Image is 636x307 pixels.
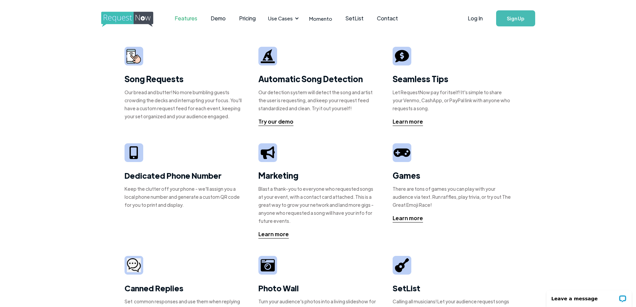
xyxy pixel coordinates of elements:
div: There are tons of games you can play with your audience via text. Run raffles, play trivia, or tr... [393,185,512,209]
div: Learn more [258,230,289,238]
img: iphone [130,146,138,159]
a: Momento [302,9,339,28]
div: Our bread and butter! No more bumbling guests crowding the decks and interrupting your focus. You... [125,88,244,120]
strong: SetList [393,283,420,293]
div: Use Cases [264,8,301,29]
a: Features [168,8,204,29]
img: guitar [395,258,409,272]
img: smarphone [127,49,141,63]
strong: Photo Wall [258,283,299,293]
img: tip sign [395,49,409,63]
strong: Song Requests [125,73,184,84]
a: Demo [204,8,232,29]
div: Our detection system will detect the song and artist the user is requesting, and keep your reques... [258,88,378,112]
img: camera icon [127,258,141,273]
a: Contact [370,8,405,29]
iframe: LiveChat chat widget [542,286,636,307]
div: Let RequestNow pay for itself! It's simple to share your Venmo, CashApp, or PayPal link with anyo... [393,88,512,112]
div: Use Cases [268,15,293,22]
strong: Marketing [258,170,298,180]
strong: Dedicated Phone Number [125,170,222,181]
a: Try our demo [258,118,293,126]
a: SetList [339,8,370,29]
div: Blast a thank-you to everyone who requested songs at your event, with a contact card attached. Th... [258,185,378,225]
a: Log In [461,7,489,30]
a: home [101,12,151,25]
div: Keep the clutter off your phone - we'll assign you a local phone number and generate a custom QR ... [125,185,244,209]
div: Learn more [393,214,423,222]
img: megaphone [261,146,275,159]
img: wizard hat [261,49,275,63]
a: Pricing [232,8,262,29]
a: Learn more [393,118,423,126]
a: Learn more [258,230,289,239]
img: video game [394,146,410,159]
strong: Seamless Tips [393,73,448,84]
strong: Automatic Song Detection [258,73,363,84]
a: Sign Up [496,10,535,26]
img: requestnow logo [101,12,166,27]
img: camera icon [261,258,275,272]
a: Learn more [393,214,423,222]
strong: Games [393,170,420,180]
strong: Canned Replies [125,283,183,293]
